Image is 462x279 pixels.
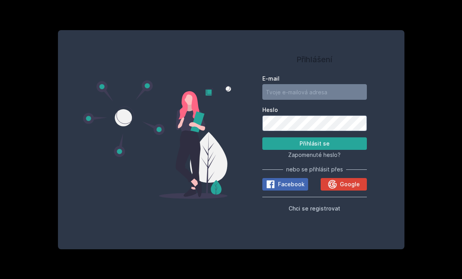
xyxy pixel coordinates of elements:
[289,205,340,212] span: Chci se registrovat
[262,54,367,65] h1: Přihlášení
[286,166,343,173] span: nebo se přihlásit přes
[321,178,366,191] button: Google
[262,84,367,100] input: Tvoje e-mailová adresa
[288,151,341,158] span: Zapomenuté heslo?
[289,203,340,213] button: Chci se registrovat
[340,180,360,188] span: Google
[262,75,367,83] label: E-mail
[278,180,305,188] span: Facebook
[262,106,367,114] label: Heslo
[262,137,367,150] button: Přihlásit se
[262,178,308,191] button: Facebook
